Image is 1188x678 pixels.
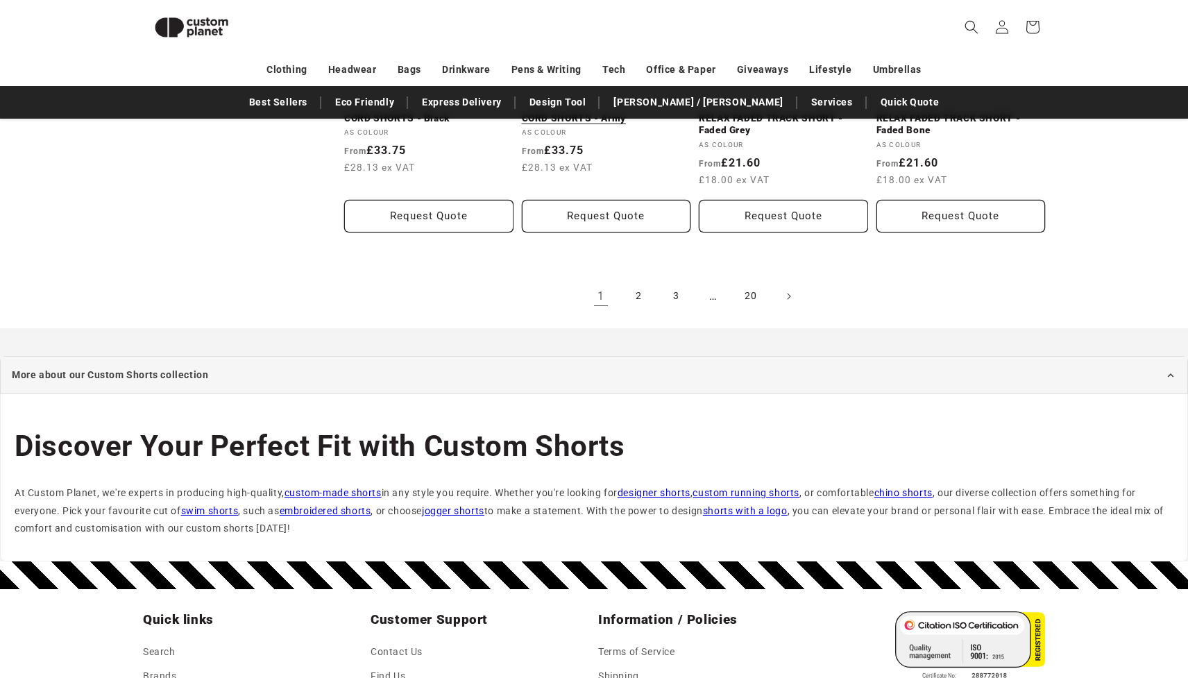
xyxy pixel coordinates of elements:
a: Page 2 [623,281,654,312]
span: Discover Your Perfect Fit with Custom Shorts [15,429,625,463]
span: More about our Custom Shorts collection [12,366,208,384]
a: Lifestyle [809,58,851,82]
a: Contact Us [371,643,423,664]
a: RELAX FADED TRACK SHORT - Faded Grey [699,112,868,137]
a: Giveaways [737,58,788,82]
a: RELAX FADED TRACK SHORT - Faded Bone [876,112,1046,137]
a: Express Delivery [415,90,509,115]
a: custom-made shorts [285,487,382,498]
button: Request Quote [522,200,691,232]
a: Clothing [266,58,307,82]
: Request Quote [699,200,868,232]
a: Search [143,643,176,664]
iframe: Chat Widget [1119,611,1188,678]
a: CORD SHORTS - Army [522,112,691,125]
a: Quick Quote [874,90,947,115]
nav: Pagination [344,281,1045,312]
a: Umbrellas [873,58,922,82]
a: Tech [602,58,625,82]
a: Next page [773,281,804,312]
a: Best Sellers [242,90,314,115]
img: Custom Planet [143,6,240,49]
a: shorts with a logo [703,505,788,516]
a: Drinkware [442,58,490,82]
a: designer shorts [618,487,690,498]
a: [PERSON_NAME] / [PERSON_NAME] [606,90,790,115]
span: … [698,281,729,312]
a: CORD SHORTS - Black [344,112,514,125]
h2: Quick links [143,611,362,628]
a: Design Tool [523,90,593,115]
a: jogger shorts [422,505,484,516]
a: Eco Friendly [328,90,401,115]
a: chino shorts [874,487,933,498]
a: Pens & Writing [511,58,582,82]
p: At Custom Planet, we're experts in producing high-quality, in any style you require. Whether you'... [15,484,1173,537]
a: Page 3 [661,281,691,312]
a: embroidered shorts [280,505,371,516]
h2: Customer Support [371,611,590,628]
a: Headwear [328,58,377,82]
a: swim shorts [181,505,239,516]
a: Office & Paper [646,58,715,82]
a: Services [804,90,860,115]
a: custom running shorts [693,487,799,498]
a: Terms of Service [598,643,675,664]
button: Request Quote [344,200,514,232]
h2: Information / Policies [598,611,817,628]
a: Page 20 [736,281,766,312]
: Request Quote [876,200,1046,232]
a: Page 1 [586,281,616,312]
a: Bags [398,58,421,82]
summary: Search [956,12,987,42]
